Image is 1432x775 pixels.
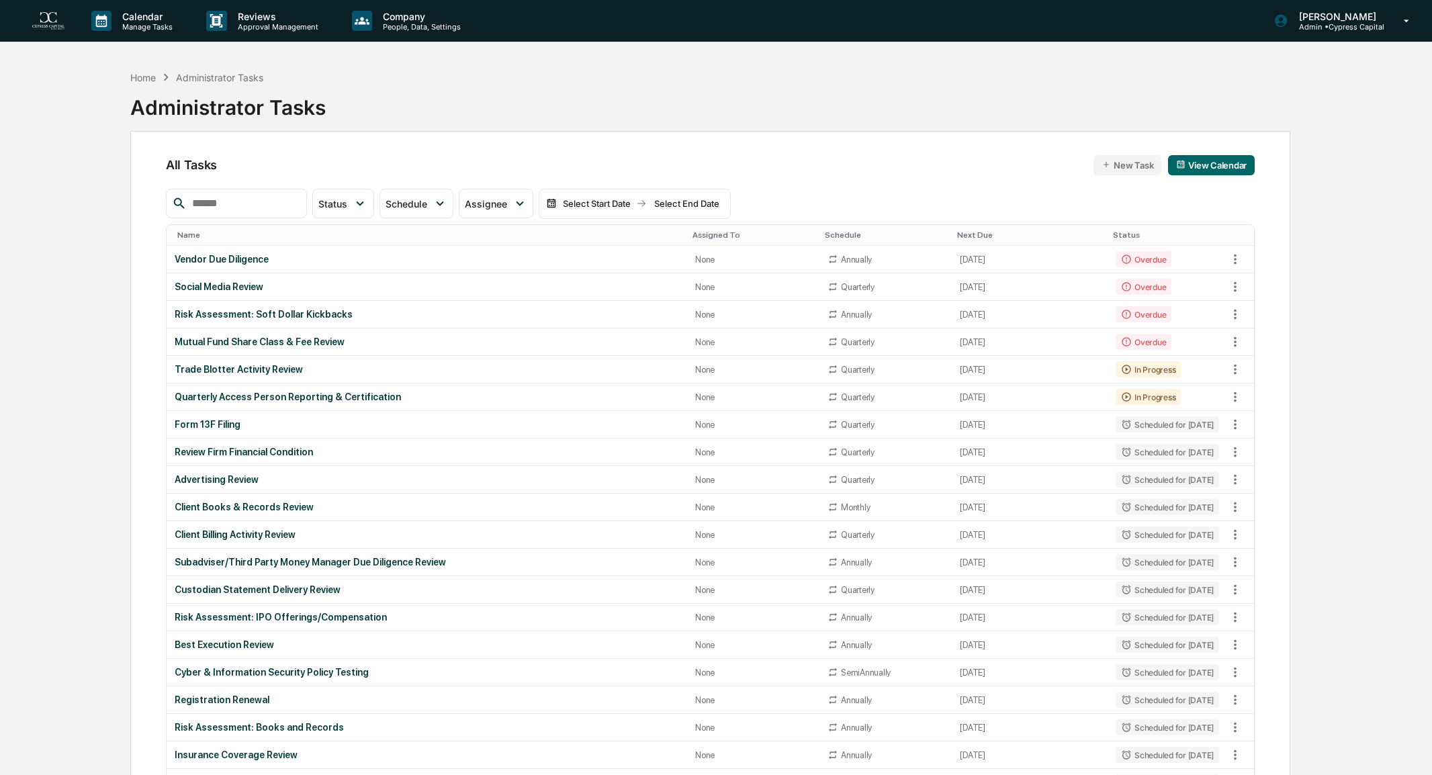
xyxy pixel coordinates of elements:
div: Scheduled for [DATE] [1116,582,1219,598]
div: None [695,585,811,595]
p: Reviews [227,11,325,22]
div: None [695,695,811,705]
div: None [695,668,811,678]
div: Scheduled for [DATE] [1116,471,1219,488]
div: Select End Date [650,198,723,209]
p: People, Data, Settings [372,22,467,32]
div: Custodian Statement Delivery Review [175,584,679,595]
div: Scheduled for [DATE] [1116,527,1219,543]
div: SemiAnnually [841,668,891,678]
div: None [695,640,811,650]
span: Schedule [386,198,427,210]
div: Subadviser/Third Party Money Manager Due Diligence Review [175,557,679,567]
td: [DATE] [952,494,1108,521]
div: Scheduled for [DATE] [1116,444,1219,460]
div: In Progress [1116,389,1181,405]
div: None [695,557,811,567]
div: Review Firm Financial Condition [175,447,679,457]
img: logo [32,12,64,30]
div: Toggle SortBy [1227,230,1254,240]
div: Quarterly [841,585,875,595]
div: Annually [841,612,872,623]
div: Quarterly Access Person Reporting & Certification [175,392,679,402]
div: Client Billing Activity Review [175,529,679,540]
img: calendar [1176,160,1185,169]
div: Scheduled for [DATE] [1116,416,1219,432]
div: Scheduled for [DATE] [1116,609,1219,625]
span: Assignee [465,198,507,210]
td: [DATE] [952,273,1108,301]
div: None [695,750,811,760]
td: [DATE] [952,631,1108,659]
div: Toggle SortBy [825,230,946,240]
div: Annually [841,723,872,733]
div: Quarterly [841,420,875,430]
div: Scheduled for [DATE] [1116,554,1219,570]
div: None [695,420,811,430]
td: [DATE] [952,301,1108,328]
div: Quarterly [841,282,875,292]
div: Administrator Tasks [130,85,326,120]
p: Company [372,11,467,22]
img: arrow right [636,198,647,209]
div: Mutual Fund Share Class & Fee Review [175,336,679,347]
div: Toggle SortBy [1113,230,1222,240]
div: None [695,502,811,512]
div: None [695,723,811,733]
p: Approval Management [227,22,325,32]
div: Overdue [1116,334,1171,350]
div: Vendor Due Diligence [175,254,679,265]
div: Scheduled for [DATE] [1116,747,1219,763]
td: [DATE] [952,411,1108,439]
td: [DATE] [952,714,1108,741]
div: None [695,282,811,292]
div: Trade Blotter Activity Review [175,364,679,375]
div: None [695,255,811,265]
div: In Progress [1116,361,1181,377]
div: Scheduled for [DATE] [1116,664,1219,680]
p: Calendar [111,11,179,22]
div: Annually [841,640,872,650]
div: Best Execution Review [175,639,679,650]
div: Quarterly [841,392,875,402]
div: Form 13F Filing [175,419,679,430]
td: [DATE] [952,686,1108,714]
div: Quarterly [841,447,875,457]
td: [DATE] [952,659,1108,686]
div: Registration Renewal [175,694,679,705]
div: Overdue [1116,306,1171,322]
div: Cyber & Information Security Policy Testing [175,667,679,678]
button: View Calendar [1168,155,1255,175]
td: [DATE] [952,246,1108,273]
div: None [695,475,811,485]
div: Toggle SortBy [692,230,814,240]
div: None [695,392,811,402]
div: Administrator Tasks [176,72,263,83]
div: Risk Assessment: Books and Records [175,722,679,733]
td: [DATE] [952,549,1108,576]
div: Overdue [1116,251,1171,267]
div: Insurance Coverage Review [175,749,679,760]
iframe: Open customer support [1389,731,1425,767]
td: [DATE] [952,741,1108,769]
div: Annually [841,750,872,760]
div: None [695,612,811,623]
div: Quarterly [841,365,875,375]
div: Annually [841,557,872,567]
div: Annually [841,310,872,320]
div: Scheduled for [DATE] [1116,499,1219,515]
span: Status [318,198,347,210]
td: [DATE] [952,466,1108,494]
div: Toggle SortBy [177,230,682,240]
div: Annually [841,695,872,705]
td: [DATE] [952,521,1108,549]
p: [PERSON_NAME] [1288,11,1384,22]
div: Social Media Review [175,281,679,292]
div: Quarterly [841,337,875,347]
td: [DATE] [952,356,1108,383]
p: Manage Tasks [111,22,179,32]
div: Risk Assessment: Soft Dollar Kickbacks [175,309,679,320]
div: Annually [841,255,872,265]
td: [DATE] [952,604,1108,631]
p: Admin • Cypress Capital [1288,22,1384,32]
